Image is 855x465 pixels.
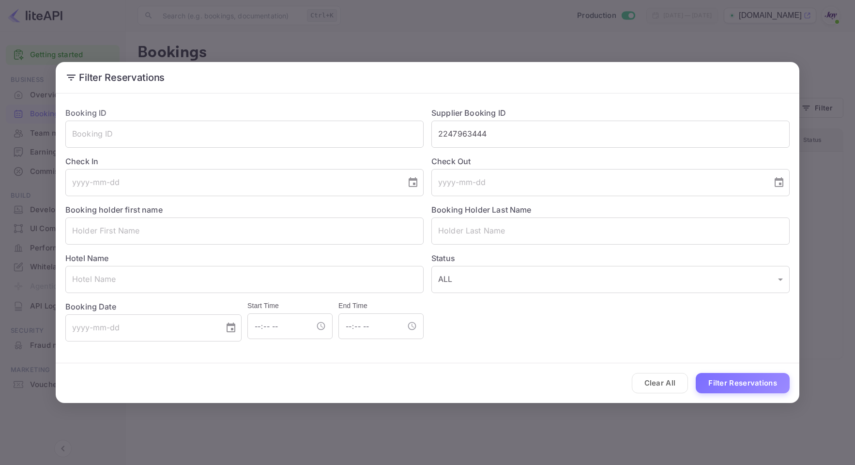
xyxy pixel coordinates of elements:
[338,301,424,311] h6: End Time
[65,301,242,312] label: Booking Date
[431,169,765,196] input: yyyy-mm-dd
[632,373,688,394] button: Clear All
[769,173,789,192] button: Choose date
[431,205,532,215] label: Booking Holder Last Name
[65,169,399,196] input: yyyy-mm-dd
[221,318,241,338] button: Choose date
[65,108,107,118] label: Booking ID
[431,108,506,118] label: Supplier Booking ID
[65,155,424,167] label: Check In
[65,253,109,263] label: Hotel Name
[56,62,799,93] h2: Filter Reservations
[431,266,790,293] div: ALL
[65,314,217,341] input: yyyy-mm-dd
[431,252,790,264] label: Status
[403,173,423,192] button: Choose date
[65,205,163,215] label: Booking holder first name
[431,121,790,148] input: Supplier Booking ID
[431,217,790,245] input: Holder Last Name
[431,155,790,167] label: Check Out
[65,266,424,293] input: Hotel Name
[65,121,424,148] input: Booking ID
[65,217,424,245] input: Holder First Name
[247,301,333,311] h6: Start Time
[696,373,790,394] button: Filter Reservations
